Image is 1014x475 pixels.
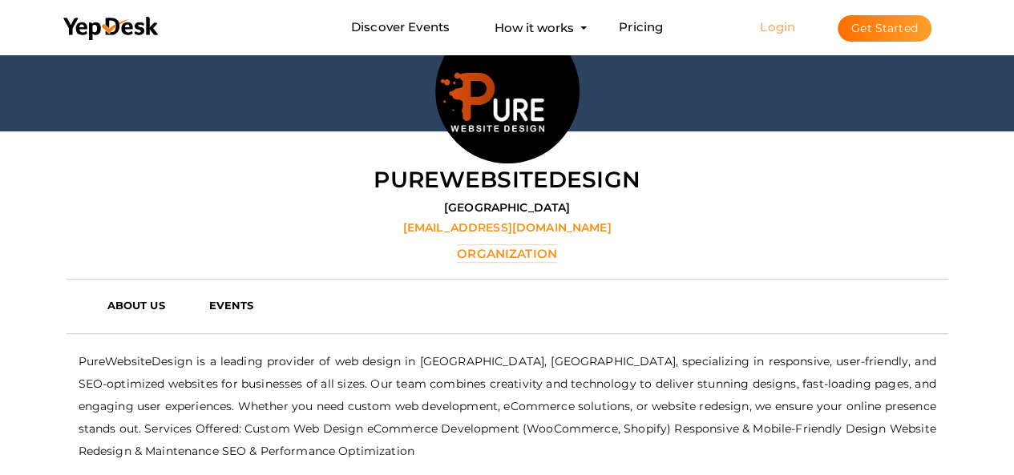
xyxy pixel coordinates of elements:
[619,13,663,42] a: Pricing
[79,350,936,462] p: PureWebsiteDesign is a leading provider of web design in [GEOGRAPHIC_DATA], [GEOGRAPHIC_DATA], sp...
[760,19,795,34] a: Login
[351,13,450,42] a: Discover Events
[209,299,254,312] b: EVENTS
[838,15,931,42] button: Get Started
[444,199,570,215] label: [GEOGRAPHIC_DATA]
[374,163,640,195] label: purewebsitedesign
[490,13,579,42] button: How it works
[197,293,286,317] a: EVENTS
[107,299,165,312] b: ABOUT US
[457,244,557,263] label: Organization
[403,219,612,235] label: [EMAIL_ADDRESS][DOMAIN_NAME]
[95,293,197,317] a: ABOUT US
[435,19,580,163] img: PR4TLNXB_normal.png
